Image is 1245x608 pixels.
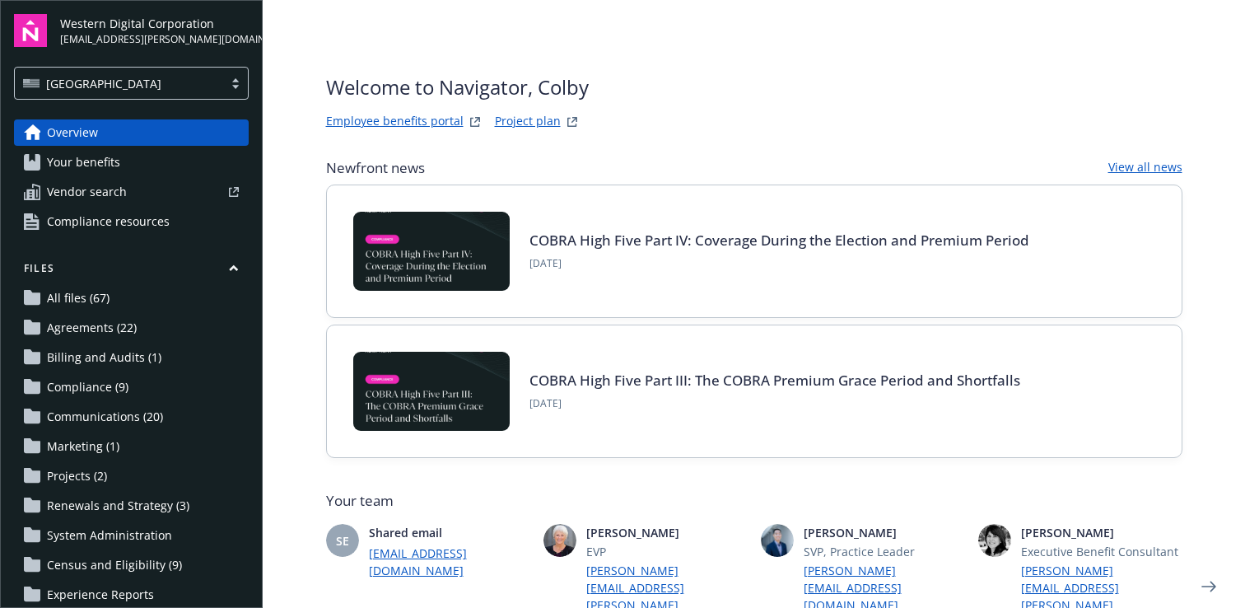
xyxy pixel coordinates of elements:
a: Marketing (1) [14,433,249,460]
img: photo [978,524,1011,557]
span: [DATE] [529,256,1029,271]
span: Compliance resources [47,208,170,235]
span: Executive Benefit Consultant [1021,543,1182,560]
span: SVP, Practice Leader [804,543,965,560]
span: [PERSON_NAME] [804,524,965,541]
span: Census and Eligibility (9) [47,552,182,578]
span: Shared email [369,524,530,541]
span: All files (67) [47,285,110,311]
a: Vendor search [14,179,249,205]
span: [PERSON_NAME] [1021,524,1182,541]
span: Your benefits [47,149,120,175]
a: Renewals and Strategy (3) [14,493,249,519]
a: Compliance (9) [14,374,249,400]
span: Vendor search [47,179,127,205]
span: Marketing (1) [47,433,119,460]
span: Billing and Audits (1) [47,344,161,371]
a: Projects (2) [14,463,249,489]
span: Overview [47,119,98,146]
a: [EMAIL_ADDRESS][DOMAIN_NAME] [369,545,530,579]
a: Census and Eligibility (9) [14,552,249,578]
span: EVP [586,543,748,560]
a: Billing and Audits (1) [14,344,249,371]
span: [GEOGRAPHIC_DATA] [23,75,215,92]
img: BLOG-Card Image - Compliance - COBRA High Five Pt 3 - 09-03-25.jpg [353,352,510,431]
a: projectPlanWebsite [562,112,582,132]
span: [PERSON_NAME] [586,524,748,541]
a: All files (67) [14,285,249,311]
img: navigator-logo.svg [14,14,47,47]
span: [DATE] [529,396,1020,411]
span: SE [336,532,349,550]
span: Experience Reports [47,582,154,608]
img: photo [543,524,576,557]
span: [EMAIL_ADDRESS][PERSON_NAME][DOMAIN_NAME] [60,32,249,47]
a: Experience Reports [14,582,249,608]
a: Your benefits [14,149,249,175]
span: Compliance (9) [47,374,128,400]
a: striveWebsite [465,112,485,132]
a: System Administration [14,522,249,549]
span: Your team [326,491,1182,511]
span: Projects (2) [47,463,107,489]
a: Compliance resources [14,208,249,235]
a: COBRA High Five Part IV: Coverage During the Election and Premium Period [529,231,1029,250]
span: Western Digital Corporation [60,15,249,32]
a: Communications (20) [14,404,249,430]
a: Agreements (22) [14,315,249,341]
span: Agreements (22) [47,315,137,341]
span: Newfront news [326,158,425,178]
a: Employee benefits portal [326,112,464,132]
a: COBRA High Five Part III: The COBRA Premium Grace Period and Shortfalls [529,371,1020,390]
a: Overview [14,119,249,146]
button: Files [14,261,249,282]
span: Renewals and Strategy (3) [47,493,189,519]
span: Welcome to Navigator , Colby [326,72,589,102]
span: System Administration [47,522,172,549]
span: [GEOGRAPHIC_DATA] [46,75,161,92]
a: Project plan [495,112,561,132]
img: BLOG-Card Image - Compliance - COBRA High Five Pt 4 - 09-04-25.jpg [353,212,510,291]
span: Communications (20) [47,404,163,430]
a: View all news [1108,158,1182,178]
button: Western Digital Corporation[EMAIL_ADDRESS][PERSON_NAME][DOMAIN_NAME] [60,14,249,47]
img: photo [761,524,794,557]
a: Next [1196,573,1222,600]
